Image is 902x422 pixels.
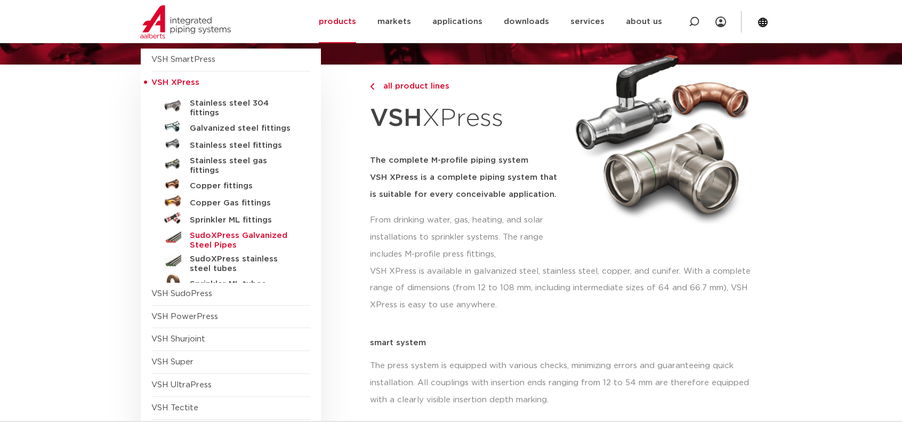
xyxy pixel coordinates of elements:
font: applications [432,18,482,26]
font: From drinking water, gas, heating, and solar installations to sprinkler systems. The range includ... [370,216,543,258]
font: Copper Gas fittings [190,199,271,207]
a: VSH SmartPress [151,55,215,63]
a: SudoXPress Galvanized Steel Pipes [151,227,310,250]
font: services [570,18,605,26]
font: VSH [370,106,422,131]
font: Stainless steel gas fittings [190,157,267,174]
a: Stainless steel gas fittings [151,152,310,176]
a: VSH Super [151,358,194,366]
font: Stainless steel 304 fittings [190,99,269,117]
a: VSH SudoPress [151,290,212,298]
font: Sprinkler ML fittings [190,216,272,224]
font: VSH XPress is available in galvanized steel, stainless steel, copper, and cunifer. With a complet... [370,267,751,309]
a: Copper Gas fittings [151,193,310,210]
font: Galvanized steel fittings [190,124,291,132]
font: markets [377,18,411,26]
font: downloads [504,18,549,26]
a: Sprinkler ML fittings [151,210,310,227]
font: all product lines [383,82,449,90]
font: smart system [370,339,426,347]
font: Stainless steel fittings [190,141,282,149]
img: chevron-right.svg [370,83,374,90]
a: Copper fittings [151,176,310,193]
font: products [319,18,356,26]
a: VSH PowerPress [151,313,218,321]
a: Galvanized steel fittings [151,118,310,135]
font: XPress [422,106,503,131]
font: SudoXPress stainless steel tubes [190,255,278,273]
font: The press system is equipped with various checks, minimizing errors and guaranteeing quick instal... [370,362,749,404]
a: VSH Tectite [151,404,198,412]
font: VSH XPress [151,78,199,86]
font: SudoXPress Galvanized Steel Pipes [190,232,287,249]
a: VSH UltraPress [151,381,212,389]
a: all product lines [370,80,563,93]
font: The complete M-profile piping system [370,156,528,164]
font: Sprinkler ML tubes [190,280,266,288]
font: VSH XPress is a complete piping system that is suitable for every conceivable application. [370,173,557,198]
font: Copper fittings [190,182,253,190]
a: Stainless steel fittings [151,135,310,152]
a: SudoXPress stainless steel tubes [151,250,310,274]
font: about us [626,18,662,26]
a: Sprinkler ML tubes [151,274,310,291]
a: VSH Shurjoint [151,335,205,343]
a: Stainless steel 304 fittings [151,94,310,118]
